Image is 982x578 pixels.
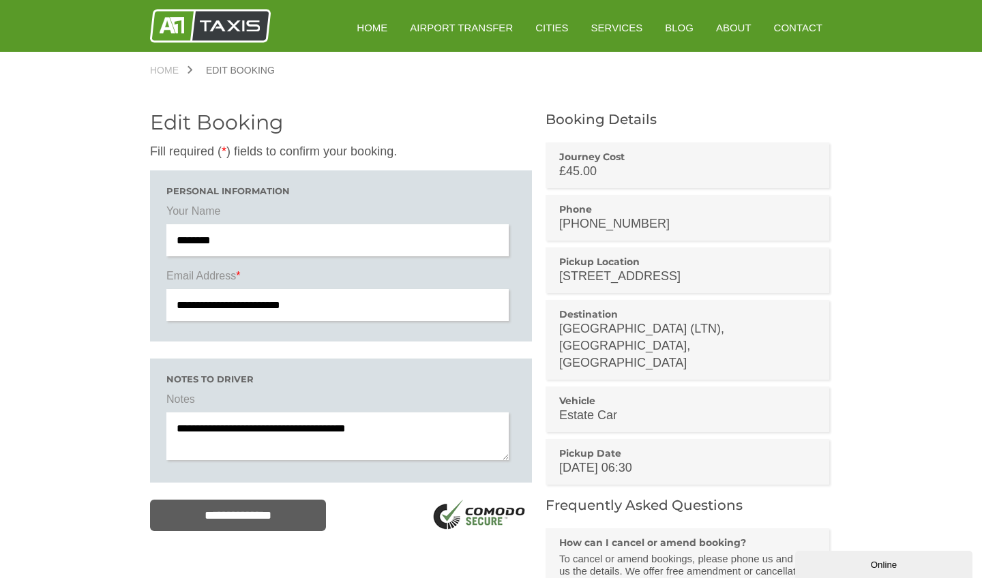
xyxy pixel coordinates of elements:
[347,11,397,44] a: HOME
[546,112,832,126] h2: Booking Details
[559,215,816,232] p: [PHONE_NUMBER]
[166,204,516,224] label: Your Name
[546,498,832,512] h2: Frequently Asked Questions
[559,151,816,163] h3: Journey Cost
[150,9,271,43] img: A1 Taxis
[559,536,816,549] h3: How can I cancel or amend booking?
[150,112,532,133] h2: Edit Booking
[559,447,816,459] h3: Pickup Date
[166,269,516,289] label: Email Address
[166,375,516,384] h3: Notes to driver
[655,11,703,44] a: Blog
[764,11,832,44] a: Contact
[150,143,532,160] p: Fill required ( ) fields to confirm your booking.
[166,392,516,412] label: Notes
[559,268,816,285] p: [STREET_ADDRESS]
[559,459,816,476] p: [DATE] 06:30
[526,11,578,44] a: Cities
[559,256,816,268] h3: Pickup Location
[166,187,516,196] h3: Personal Information
[150,65,192,75] a: Home
[559,320,816,371] p: [GEOGRAPHIC_DATA] (LTN), [GEOGRAPHIC_DATA], [GEOGRAPHIC_DATA]
[559,407,816,424] p: Estate Car
[428,500,532,533] img: SSL Logo
[582,11,653,44] a: Services
[559,308,816,320] h3: Destination
[559,203,816,215] h3: Phone
[559,395,816,407] h3: Vehicle
[795,548,975,578] iframe: chat widget
[400,11,522,44] a: Airport Transfer
[706,11,761,44] a: About
[559,163,816,180] p: £45.00
[192,65,288,75] a: Edit Booking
